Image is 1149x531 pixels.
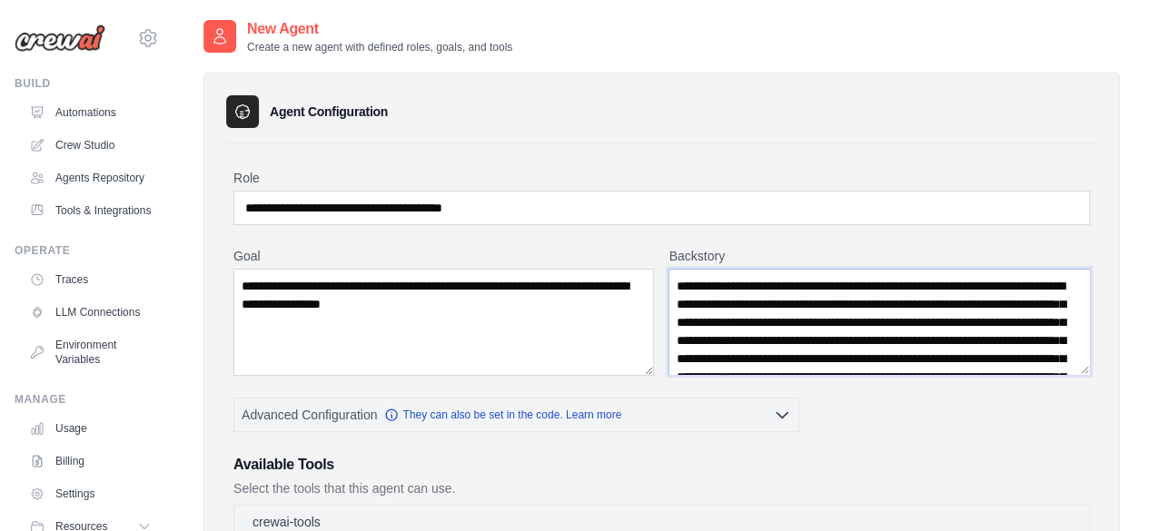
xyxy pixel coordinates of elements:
a: Crew Studio [22,131,159,160]
button: Advanced Configuration They can also be set in the code. Learn more [234,398,798,431]
label: Goal [233,247,654,265]
a: LLM Connections [22,298,159,327]
span: Advanced Configuration [242,406,377,424]
p: Create a new agent with defined roles, goals, and tools [247,40,512,54]
div: Build [15,76,159,91]
a: Billing [22,447,159,476]
a: Settings [22,479,159,508]
a: Usage [22,414,159,443]
img: Logo [15,25,105,52]
a: They can also be set in the code. Learn more [384,408,621,422]
h3: Agent Configuration [270,103,388,121]
div: Manage [15,392,159,407]
h2: New Agent [247,18,512,40]
a: Agents Repository [22,163,159,192]
label: Backstory [669,247,1090,265]
label: Role [233,169,1090,187]
a: Environment Variables [22,330,159,374]
h3: Available Tools [233,454,1090,476]
a: Automations [22,98,159,127]
a: Traces [22,265,159,294]
div: Operate [15,243,159,258]
p: crewai-tools [253,513,321,531]
a: Tools & Integrations [22,196,159,225]
p: Select the tools that this agent can use. [233,479,1090,497]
